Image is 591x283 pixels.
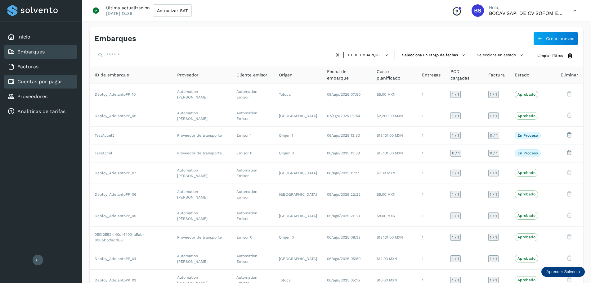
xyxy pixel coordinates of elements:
a: Facturas [17,64,38,70]
div: Cuentas por pagar [4,75,77,89]
span: Deploy_AdelantoPP_03 [95,278,136,282]
td: 1 [417,127,445,144]
button: Crear nuevos [533,32,578,45]
td: [GEOGRAPHIC_DATA] [274,248,322,270]
p: Aprobado [517,171,535,175]
span: Eliminar [561,72,578,78]
span: 0 / 1 [490,134,498,137]
td: $13,131.00 MXN [372,144,417,162]
p: Aprobado [517,235,535,239]
td: Emisor 1 [231,127,274,144]
span: Deploy_AdelantoPP_07 [95,171,136,175]
span: 05/ago/2025 21:50 [327,214,360,218]
span: 1 / 1 [452,171,459,175]
p: Aprobado [517,92,535,97]
span: Factura [488,72,505,78]
div: Facturas [4,60,77,74]
p: Hola, [489,5,563,10]
a: Embarques [17,49,45,55]
td: Automation [PERSON_NAME] [172,105,231,127]
span: Deploy_AdelantoPP_05 [95,214,136,218]
span: Deploy_AdelantoPP_04 [95,257,136,261]
p: [DATE] 18:36 [106,11,132,16]
td: $12.00 MXN [372,248,417,270]
span: 05/ago/2025 22:22 [327,192,360,197]
div: Aprender Solvento [541,267,585,277]
td: Automation Emisor [231,105,274,127]
td: Emisor 0 [231,227,274,248]
td: Automation [PERSON_NAME] [172,184,231,205]
td: $5.00 MXN [372,184,417,205]
td: Automation [PERSON_NAME] [172,248,231,270]
span: 1 / 1 [490,257,497,261]
p: Última actualización [106,5,150,11]
p: Aprobado [517,114,535,118]
button: Limpiar filtros [532,50,578,62]
div: Inicio [4,30,77,44]
span: Estado [515,72,529,78]
span: Actualizar SAT [157,8,188,13]
p: Aprender Solvento [546,269,580,274]
p: Aprobado [517,278,535,282]
a: Inicio [17,34,30,40]
span: Limpiar filtros [537,53,563,58]
td: $13,131.00 MXN [372,127,417,144]
span: 1 / 1 [452,93,459,96]
span: Fecha de embarque [327,68,367,81]
a: Proveedores [17,94,47,99]
td: 1 [417,227,445,248]
div: Embarques [4,45,77,59]
td: [GEOGRAPHIC_DATA] [274,184,322,205]
td: $2,200.00 MXN [372,105,417,127]
span: 1 / 1 [490,235,497,239]
span: 1 / 1 [452,257,459,261]
td: Automation Emisor [231,84,274,105]
div: Proveedores [4,90,77,103]
td: 1 [417,105,445,127]
span: 08/ago/2025 07:50 [327,92,360,97]
span: 1 / 1 [490,193,497,196]
span: 1 / 1 [452,235,459,239]
td: Proveedor de transporte [172,127,231,144]
td: Automation [PERSON_NAME] [172,84,231,105]
button: Selecciona un rango de fechas [400,50,469,60]
td: Automation Emisor [231,205,274,227]
td: 1 [417,205,445,227]
td: Origen 0 [274,227,322,248]
span: Deploy_AdelantoPP_10 [95,92,136,97]
td: [GEOGRAPHIC_DATA] [274,162,322,184]
span: ID de embarque [348,52,381,58]
td: Origen 0 [274,144,322,162]
td: Proveedor de transporte [172,227,231,248]
td: Automation [PERSON_NAME] [172,162,231,184]
td: $5.00 MXN [372,84,417,105]
td: Toluca [274,84,322,105]
span: 06/ago/2025 08:33 [327,235,360,240]
span: ID de embarque [95,72,129,78]
p: Aprobado [517,213,535,218]
button: Actualizar SAT [153,4,192,17]
span: Deploy_AdelantoPP_06 [95,192,136,197]
p: BOCAV SAPI DE CV SOFOM ENR [489,10,563,16]
td: [GEOGRAPHIC_DATA] [274,205,322,227]
td: Automation Emisor [231,162,274,184]
td: 1 [417,184,445,205]
td: Automation [PERSON_NAME] [172,205,231,227]
td: [GEOGRAPHIC_DATA] [274,105,322,127]
td: 1 [417,248,445,270]
span: 1 / 1 [490,171,497,175]
p: En proceso [517,133,538,138]
button: ID de embarque [346,51,392,60]
span: Origen [279,72,293,78]
span: 0 / 1 [452,151,460,155]
span: 0 / 1 [490,151,498,155]
button: Selecciona un estado [474,50,527,60]
p: Aprobado [517,192,535,196]
span: 1 / 1 [452,134,459,137]
a: Analiticas de tarifas [17,108,65,114]
td: 1 [417,144,445,162]
span: 1 / 1 [490,278,497,282]
td: Proveedor de transporte [172,144,231,162]
a: Cuentas por pagar [17,79,62,84]
td: Automation Emisor [231,248,274,270]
